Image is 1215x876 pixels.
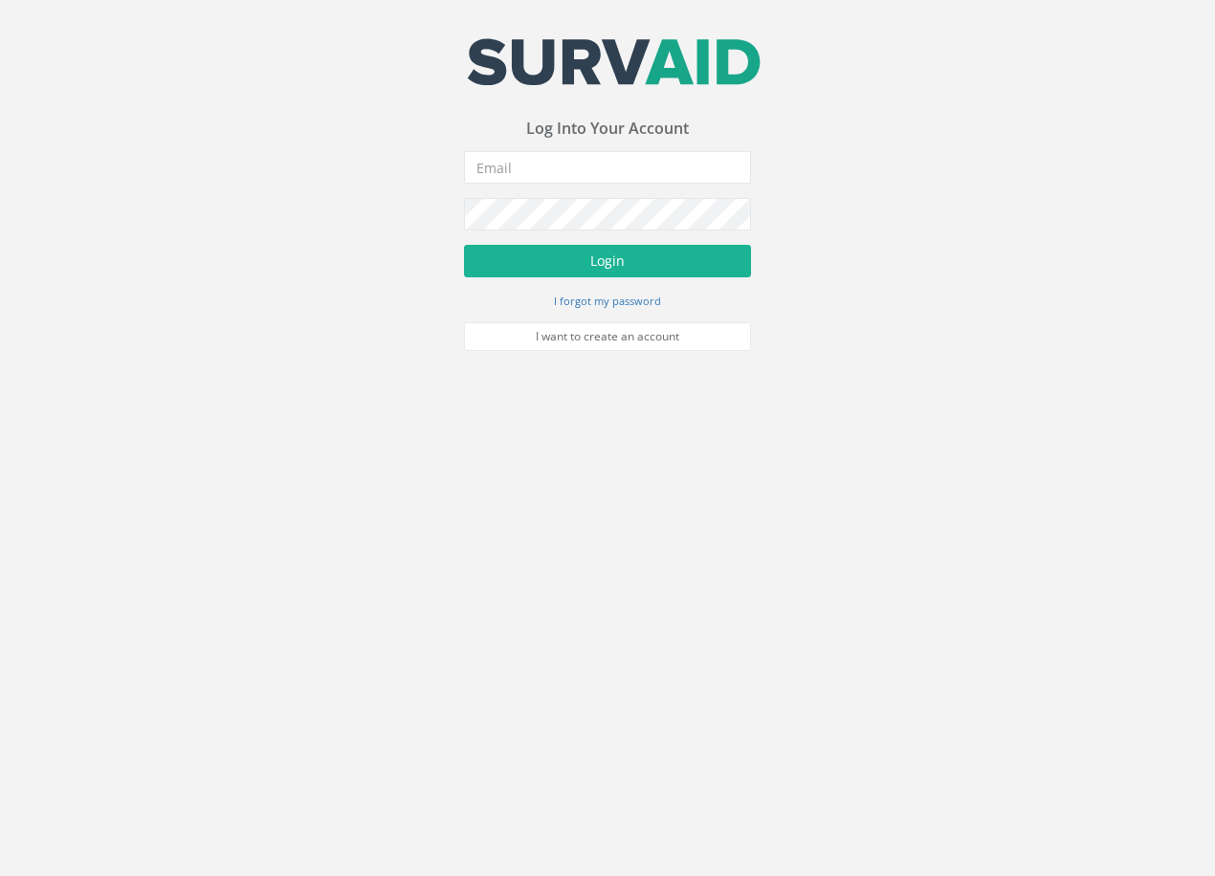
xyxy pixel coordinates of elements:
a: I forgot my password [554,292,661,309]
h3: Log Into Your Account [464,120,751,138]
small: I forgot my password [554,294,661,308]
button: Login [464,245,751,277]
input: Email [464,151,751,184]
a: I want to create an account [464,322,751,351]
